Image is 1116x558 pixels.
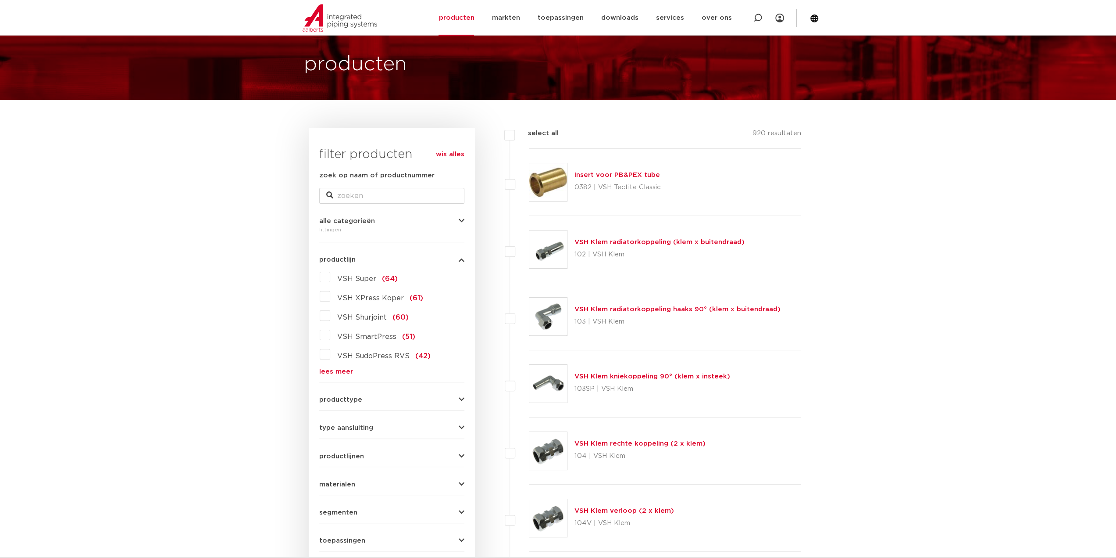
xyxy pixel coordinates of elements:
[574,248,745,262] p: 102 | VSH Klem
[319,509,464,516] button: segmenten
[319,146,464,163] h3: filter producten
[574,449,706,463] p: 104 | VSH Klem
[402,333,415,340] span: (51)
[382,275,398,282] span: (64)
[337,353,410,360] span: VSH SudoPress RVS
[319,481,355,488] span: materialen
[529,230,567,268] img: Thumbnail for VSH Klem radiatorkoppeling (klem x buitendraad)
[337,333,396,340] span: VSH SmartPress
[319,218,464,224] button: alle categorieën
[574,516,674,530] p: 104V | VSH Klem
[529,365,567,403] img: Thumbnail for VSH Klem kniekoppeling 90° (klem x insteek)
[436,149,464,160] a: wis alles
[574,172,660,178] a: Insert voor PB&PEX tube
[574,239,745,245] a: VSH Klem radiatorkoppeling (klem x buitendraad)
[529,163,567,201] img: Thumbnail for Insert voor PB&PEX tube
[574,373,730,380] a: VSH Klem kniekoppeling 90° (klem x insteek)
[415,353,431,360] span: (42)
[574,180,661,194] p: 0382 | VSH Tectite Classic
[392,314,409,321] span: (60)
[574,508,674,514] a: VSH Klem verloop (2 x klem)
[304,50,407,79] h1: producten
[529,432,567,470] img: Thumbnail for VSH Klem rechte koppeling (2 x klem)
[529,499,567,537] img: Thumbnail for VSH Klem verloop (2 x klem)
[574,315,781,329] p: 103 | VSH Klem
[319,368,464,375] a: lees meer
[319,509,357,516] span: segmenten
[337,314,387,321] span: VSH Shurjoint
[319,453,364,460] span: productlijnen
[752,128,801,142] p: 920 resultaten
[319,170,435,181] label: zoek op naam of productnummer
[337,295,404,302] span: VSH XPress Koper
[319,425,464,431] button: type aansluiting
[319,224,464,235] div: fittingen
[319,256,356,263] span: productlijn
[319,537,365,544] span: toepassingen
[574,306,781,313] a: VSH Klem radiatorkoppeling haaks 90° (klem x buitendraad)
[319,188,464,204] input: zoeken
[410,295,423,302] span: (61)
[319,396,464,403] button: producttype
[319,256,464,263] button: productlijn
[319,218,375,224] span: alle categorieën
[515,128,559,139] label: select all
[529,298,567,335] img: Thumbnail for VSH Klem radiatorkoppeling haaks 90° (klem x buitendraad)
[337,275,376,282] span: VSH Super
[319,425,373,431] span: type aansluiting
[319,396,362,403] span: producttype
[574,440,706,447] a: VSH Klem rechte koppeling (2 x klem)
[319,537,464,544] button: toepassingen
[319,453,464,460] button: productlijnen
[319,481,464,488] button: materialen
[574,382,730,396] p: 103SP | VSH Klem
